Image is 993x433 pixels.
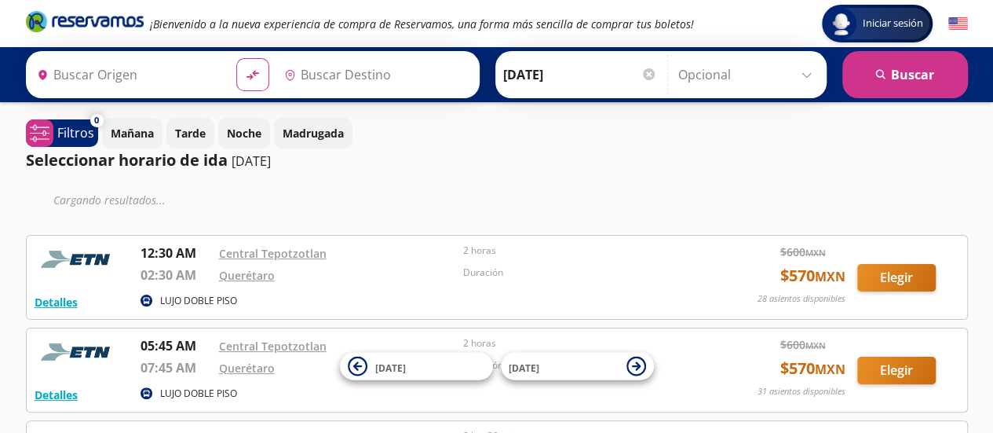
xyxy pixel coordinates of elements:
span: $ 600 [780,336,826,353]
small: MXN [805,339,826,351]
button: Elegir [857,264,936,292]
img: RESERVAMOS [35,336,121,368]
a: Central Tepotzotlan [219,246,327,261]
em: Cargando resultados ... [53,193,166,207]
input: Buscar Destino [278,55,471,94]
span: $ 600 [780,244,826,260]
p: 05:45 AM [141,336,211,355]
span: [DATE] [509,361,539,374]
span: $ 570 [780,264,845,288]
button: [DATE] [340,353,493,380]
p: Seleccionar horario de ida [26,149,228,172]
img: RESERVAMOS [35,244,121,275]
p: 07:45 AM [141,358,211,377]
p: 2 horas [463,244,700,258]
input: Opcional [678,55,819,94]
p: 31 asientos disponibles [758,385,845,398]
p: Filtros [57,123,94,142]
p: Noche [227,125,261,141]
span: [DATE] [375,361,406,374]
p: 2 horas [463,336,700,350]
p: LUJO DOBLE PISO [160,387,237,401]
button: Detalles [35,387,78,403]
button: Detalles [35,294,78,310]
p: Duración [463,266,700,280]
p: Mañana [111,125,154,141]
p: 02:30 AM [141,266,211,284]
p: [DATE] [232,152,271,171]
button: 0Filtros [26,119,98,147]
i: Brand Logo [26,9,144,33]
p: 28 asientos disponibles [758,292,845,306]
button: Madrugada [274,118,352,149]
input: Buscar Origen [31,55,224,94]
button: Noche [218,118,270,149]
p: Tarde [175,125,206,141]
span: Iniciar sesión [856,16,929,31]
button: Elegir [857,357,936,384]
em: ¡Bienvenido a la nueva experiencia de compra de Reservamos, una forma más sencilla de comprar tus... [150,17,694,31]
button: English [948,14,968,34]
a: Querétaro [219,268,275,283]
input: Elegir Fecha [503,55,657,94]
small: MXN [805,247,826,259]
p: Madrugada [283,125,344,141]
button: Tarde [166,118,214,149]
span: $ 570 [780,357,845,380]
small: MXN [815,361,845,378]
a: Brand Logo [26,9,144,38]
a: Querétaro [219,361,275,376]
p: 12:30 AM [141,244,211,262]
button: [DATE] [501,353,654,380]
button: Mañana [102,118,162,149]
span: 0 [94,114,99,127]
p: LUJO DOBLE PISO [160,294,237,308]
a: Central Tepotzotlan [219,339,327,354]
button: Buscar [842,51,968,98]
small: MXN [815,268,845,285]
